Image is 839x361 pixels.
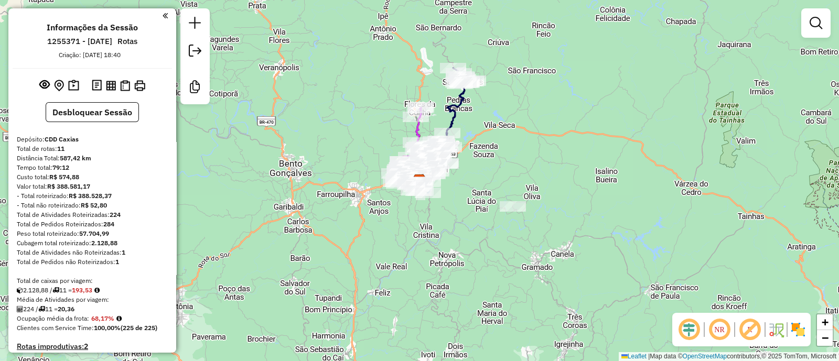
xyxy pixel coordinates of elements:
div: Distância Total: [17,154,168,163]
strong: 100,00% [94,324,121,332]
h4: Rotas improdutivas: [17,342,168,351]
button: Painel de Sugestão [66,78,81,94]
h4: Informações da Sessão [47,23,138,32]
button: Visualizar relatório de Roteirização [104,78,118,92]
strong: R$ 388.528,37 [69,192,112,200]
a: Exibir filtros [805,13,826,34]
strong: R$ 574,88 [49,173,79,181]
a: Zoom out [817,330,833,346]
a: Exportar sessão [185,40,206,64]
div: Criação: [DATE] 18:40 [55,50,125,60]
em: Média calculada utilizando a maior ocupação (%Peso ou %Cubagem) de cada rota da sessão. Rotas cro... [116,315,122,322]
div: Depósito: [17,135,168,144]
strong: 193,53 [72,286,92,294]
h6: 1255371 - [DATE] [47,37,112,46]
span: Ocultar NR [707,317,732,342]
button: Exibir sessão original [37,77,52,94]
button: Logs desbloquear sessão [90,78,104,94]
a: Leaflet [621,353,647,360]
span: Ocultar deslocamento [676,317,702,342]
div: Map data © contributors,© 2025 TomTom, Microsoft [619,352,839,361]
div: 224 / 11 = [17,304,168,314]
div: Total de Pedidos não Roteirizados: [17,257,168,267]
button: Centralizar mapa no depósito ou ponto de apoio [52,78,66,94]
strong: 2 [84,342,88,351]
a: Zoom in [817,314,833,330]
span: Clientes com Service Time: [17,324,94,332]
span: Exibir rótulo [737,317,762,342]
i: Meta Caixas/viagem: 203,03 Diferença: -9,50 [94,287,100,293]
span: | [648,353,650,360]
strong: 11 [57,145,64,152]
div: Total de Atividades Roteirizadas: [17,210,168,220]
img: CDD Caxias [413,174,426,188]
i: Total de rotas [38,306,45,312]
strong: 224 [110,211,121,218]
div: 2.128,88 / 11 = [17,286,168,295]
img: Fluxo de ruas [768,321,784,338]
i: Cubagem total roteirizado [17,287,23,293]
a: Nova sessão e pesquisa [185,13,206,36]
strong: R$ 52,80 [81,201,107,209]
div: - Total não roteirizado: [17,201,168,210]
div: Atividade não roteirizada - MITRA DIOCESANA DE C [500,201,526,212]
div: - Total roteirizado: [17,191,168,201]
strong: 79:12 [52,163,69,171]
img: ZUMPY [413,173,426,187]
div: Peso total roteirizado: [17,229,168,238]
strong: 2.128,88 [91,239,117,247]
div: Total de Pedidos Roteirizados: [17,220,168,229]
button: Desbloquear Sessão [46,102,139,122]
button: Imprimir Rotas [132,78,147,93]
strong: 1 [115,258,119,266]
div: Média de Atividades por viagem: [17,295,168,304]
strong: CDD Caxias [45,135,79,143]
div: Total de Atividades não Roteirizadas: [17,248,168,257]
strong: 68,17% [91,314,114,322]
strong: 587,42 km [60,154,91,162]
div: Total de rotas: [17,144,168,154]
strong: 284 [103,220,114,228]
span: − [822,331,829,344]
img: Exibir/Ocultar setores [790,321,806,338]
div: Cubagem total roteirizado: [17,238,168,248]
a: Clique aqui para minimizar o painel [163,9,168,21]
i: Total de rotas [52,287,59,293]
i: Total de Atividades [17,306,23,312]
strong: 57.704,99 [79,229,109,237]
span: Ocupação média da frota: [17,314,89,322]
div: Tempo total: [17,163,168,172]
h6: Rotas [117,37,137,46]
strong: (225 de 225) [121,324,157,332]
div: Valor total: [17,182,168,191]
strong: 20,36 [58,305,74,313]
a: OpenStreetMap [683,353,727,360]
strong: 1 [122,248,125,256]
a: Criar modelo [185,76,206,100]
strong: R$ 388.581,17 [47,182,90,190]
div: Total de caixas por viagem: [17,276,168,286]
button: Visualizar Romaneio [118,78,132,93]
div: Custo total: [17,172,168,182]
span: + [822,315,829,329]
